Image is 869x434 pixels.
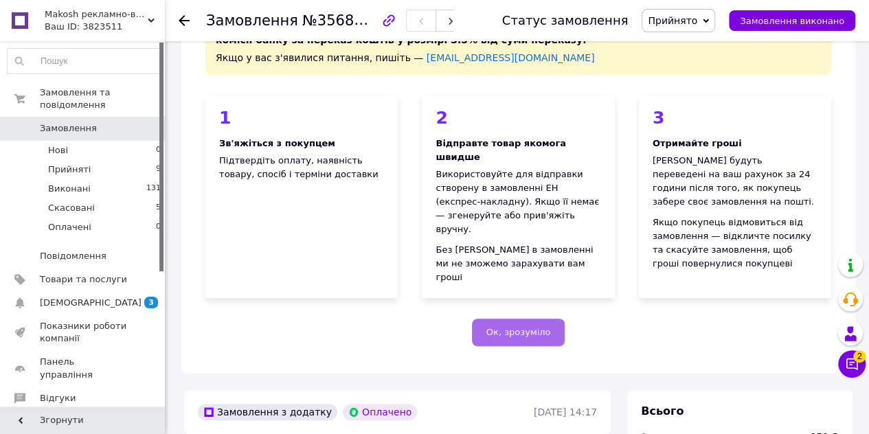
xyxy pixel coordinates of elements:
[853,350,866,363] span: 2
[648,15,697,26] span: Прийнято
[219,138,335,148] b: Зв'яжіться з покупцем
[653,216,817,271] div: Якщо покупець відмовиться від замовлення — відкличте посилку та скасуйте замовлення, щоб гроші по...
[472,319,565,346] button: Ок, зрозуміло
[219,109,384,126] div: 1
[534,407,597,418] time: [DATE] 14:17
[502,14,629,27] div: Статус замовлення
[740,16,844,26] span: Замовлення виконано
[45,8,148,21] span: Makosh рекламно-виробнича компанія
[156,221,161,233] span: 0
[436,109,600,126] div: 2
[48,144,68,157] span: Нові
[641,404,684,418] span: Всього
[48,202,95,214] span: Скасовані
[40,122,97,135] span: Замовлення
[179,14,190,27] div: Повернутися назад
[156,163,161,176] span: 9
[206,12,298,29] span: Замовлення
[427,52,595,63] a: [EMAIL_ADDRESS][DOMAIN_NAME]
[40,297,142,309] span: [DEMOGRAPHIC_DATA]
[653,154,817,209] div: [PERSON_NAME] будуть переведені на ваш рахунок за 24 години після того, як покупець забере своє з...
[838,350,866,378] button: Чат з покупцем2
[156,202,161,214] span: 5
[40,250,106,262] span: Повідомлення
[40,392,76,404] span: Відгуки
[486,327,551,337] span: Ок, зрозуміло
[156,144,161,157] span: 0
[436,168,600,236] div: Використовуйте для відправки створену в замовленні ЕН (експрес-накладну). Якщо її немає — згенеру...
[8,49,161,73] input: Пошук
[45,21,165,33] div: Ваш ID: 3823511
[216,51,821,65] div: Якщо у вас з'явилися питання, пишіть —
[302,12,400,29] span: №356881355
[653,109,817,126] div: 3
[198,404,337,420] div: Замовлення з додатку
[436,138,566,162] b: Відправте товар якомога швидше
[343,404,417,420] div: Оплачено
[40,320,127,345] span: Показники роботи компанії
[729,10,855,31] button: Замовлення виконано
[144,297,158,308] span: 3
[219,154,384,181] div: Підтвердіть оплату, наявність товару, спосіб і терміни доставки
[146,183,161,195] span: 131
[40,87,165,111] span: Замовлення та повідомлення
[48,163,91,176] span: Прийняті
[48,221,91,233] span: Оплачені
[48,183,91,195] span: Виконані
[40,273,127,286] span: Товари та послуги
[40,356,127,380] span: Панель управління
[436,243,600,284] div: Без [PERSON_NAME] в замовленні ми не зможемо зарахувати вам гроші
[653,138,742,148] b: Отримайте гроші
